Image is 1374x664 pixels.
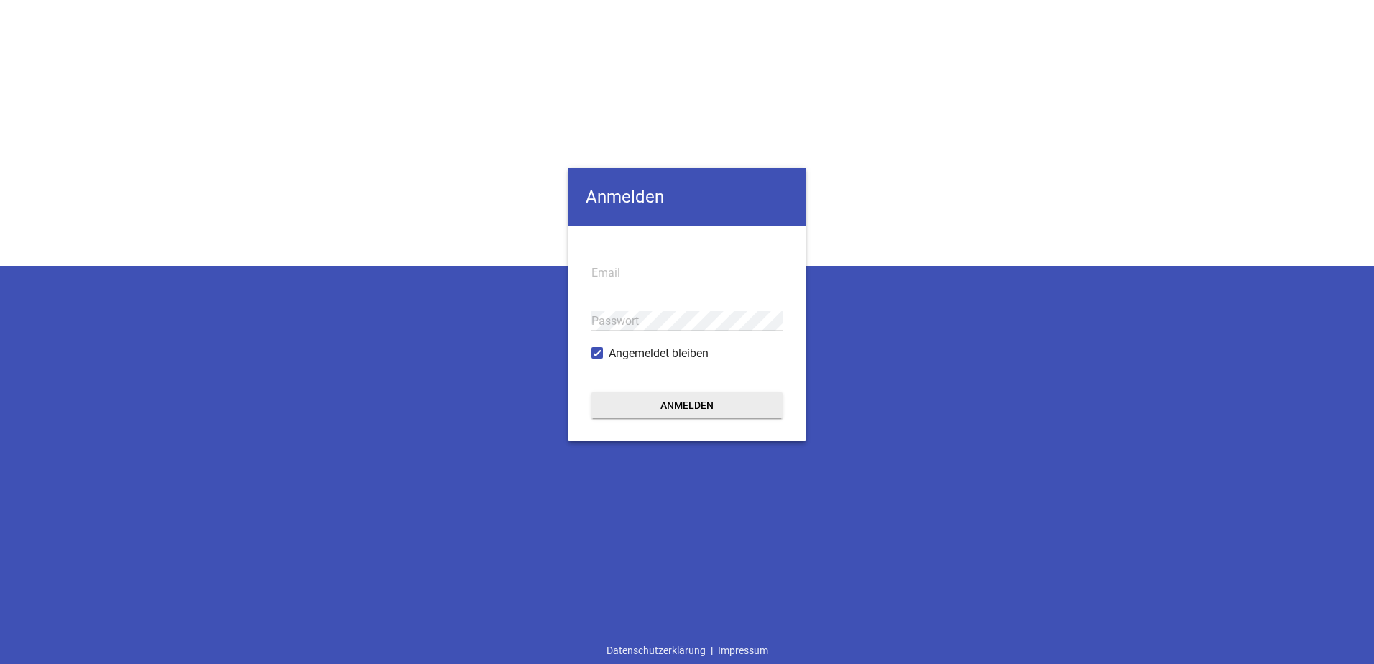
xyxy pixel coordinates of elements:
[591,392,783,418] button: Anmelden
[713,637,773,664] a: Impressum
[601,637,711,664] a: Datenschutzerklärung
[568,168,806,226] h4: Anmelden
[601,637,773,664] div: |
[609,345,709,362] span: Angemeldet bleiben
